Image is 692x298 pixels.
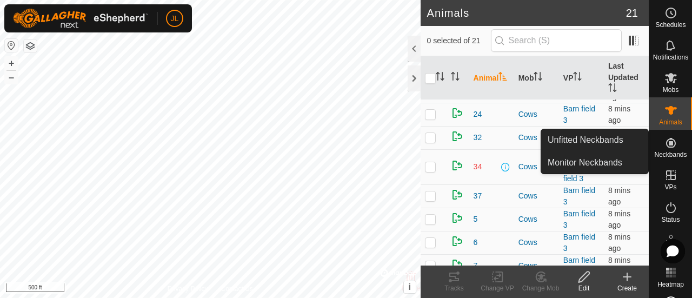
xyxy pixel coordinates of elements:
span: 18 Aug 2025, 7:05 pm [608,104,630,124]
span: 24 [474,109,482,120]
button: – [5,71,18,84]
a: Barn field 3 [563,128,595,148]
span: 18 Aug 2025, 7:05 pm [608,81,630,101]
span: 18 Aug 2025, 7:05 pm [608,233,630,253]
img: returning on [451,188,464,201]
span: JL [171,13,179,24]
button: + [5,57,18,70]
img: returning on [451,258,464,271]
div: Edit [562,283,605,293]
span: i [408,282,410,292]
span: Unfitted Neckbands [548,134,623,147]
a: Barn field 3 [563,209,595,229]
span: Mobs [663,87,678,93]
span: 21 [626,5,638,21]
img: returning on [451,107,464,120]
span: Monitor Neckbands [548,156,622,169]
a: Barn field 3 [563,233,595,253]
div: Change VP [476,283,519,293]
div: Change Mob [519,283,562,293]
div: Cows [518,260,555,271]
a: Monitor Neckbands [541,152,648,174]
th: Animal [469,56,514,100]
a: Privacy Policy [168,284,208,294]
span: VPs [664,184,676,190]
span: 18 Aug 2025, 7:05 pm [608,209,630,229]
div: Cows [518,109,555,120]
p-sorticon: Activate to sort [573,74,582,82]
span: 7 [474,260,478,271]
p-sorticon: Activate to sort [436,74,444,82]
span: Neckbands [654,151,687,158]
th: VP [559,56,604,100]
h2: Animals [427,6,626,19]
span: Status [661,216,680,223]
span: 18 Aug 2025, 7:05 pm [608,128,630,148]
img: returning on [451,130,464,143]
span: 18 Aug 2025, 7:05 pm [608,186,630,206]
a: Contact Us [221,284,252,294]
input: Search (S) [491,29,622,52]
img: Gallagher Logo [13,9,148,28]
span: Heatmap [657,281,684,288]
button: i [404,281,416,293]
button: Reset Map [5,39,18,52]
div: Cows [518,214,555,225]
button: Map Layers [24,39,37,52]
span: 37 [474,190,482,202]
p-sorticon: Activate to sort [451,74,460,82]
div: Cows [518,237,555,248]
th: Last Updated [604,56,649,100]
a: Barn field 3 [563,81,595,101]
a: Barn field 3 [563,186,595,206]
span: 0 selected of 21 [427,35,491,47]
p-sorticon: Activate to sort [534,74,542,82]
span: Notifications [653,54,688,61]
a: Barn field 3 [563,256,595,276]
p-sorticon: Activate to sort [498,74,507,82]
p-sorticon: Activate to sort [608,85,617,94]
div: Cows [518,132,555,143]
span: Animals [659,119,682,125]
th: Mob [514,56,559,100]
span: 34 [474,161,482,173]
a: Unfitted Neckbands [541,129,648,151]
div: Tracks [432,283,476,293]
div: Cows [518,161,555,173]
span: 5 [474,214,478,225]
span: Schedules [655,22,686,28]
img: returning on [451,159,464,172]
span: 6 [474,237,478,248]
a: Barn field 3 [563,104,595,124]
img: returning on [451,211,464,224]
img: returning on [451,235,464,248]
div: Cows [518,190,555,202]
a: Barn field 3 [563,163,596,183]
span: 18 Aug 2025, 7:05 pm [608,256,630,276]
div: Create [605,283,649,293]
span: 32 [474,132,482,143]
